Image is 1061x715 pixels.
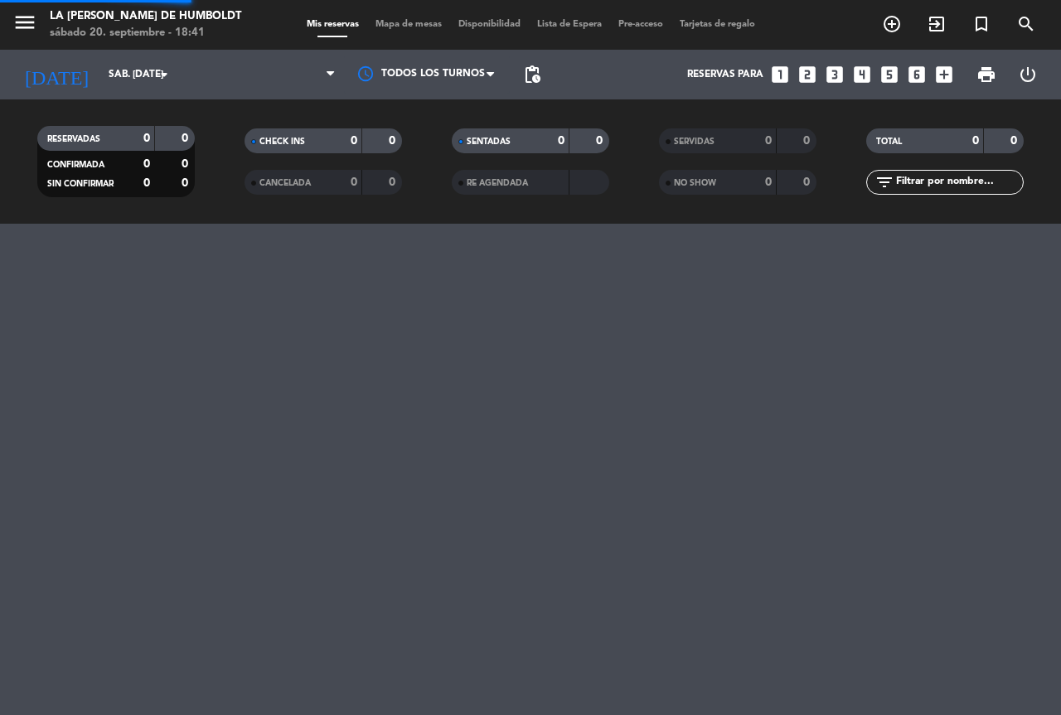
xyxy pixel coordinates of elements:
i: looks_two [797,64,818,85]
i: [DATE] [12,56,100,93]
div: LOG OUT [1007,50,1049,99]
span: pending_actions [522,65,542,85]
strong: 0 [351,135,357,147]
strong: 0 [143,158,150,170]
strong: 0 [803,176,813,188]
button: menu [12,10,37,41]
div: sábado 20. septiembre - 18:41 [50,25,241,41]
span: Reservas para [687,69,763,80]
span: SERVIDAS [674,138,715,146]
strong: 0 [1010,135,1020,147]
span: print [976,65,996,85]
strong: 0 [143,177,150,189]
strong: 0 [389,135,399,147]
strong: 0 [803,135,813,147]
span: SIN CONFIRMAR [47,180,114,188]
i: filter_list [874,172,894,192]
strong: 0 [182,133,191,144]
strong: 0 [972,135,979,147]
i: exit_to_app [927,14,947,34]
strong: 0 [182,158,191,170]
span: Disponibilidad [450,20,529,29]
i: looks_4 [851,64,873,85]
strong: 0 [182,177,191,189]
i: menu [12,10,37,35]
span: Lista de Espera [529,20,610,29]
span: Mis reservas [298,20,367,29]
strong: 0 [558,135,564,147]
strong: 0 [765,135,772,147]
i: add_box [933,64,955,85]
span: CONFIRMADA [47,161,104,169]
strong: 0 [596,135,606,147]
strong: 0 [351,176,357,188]
i: looks_6 [906,64,928,85]
i: power_settings_new [1018,65,1038,85]
input: Filtrar por nombre... [894,173,1023,191]
span: TOTAL [876,138,902,146]
i: turned_in_not [971,14,991,34]
span: CANCELADA [259,179,311,187]
span: RE AGENDADA [467,179,528,187]
span: NO SHOW [674,179,716,187]
i: arrow_drop_down [154,65,174,85]
span: Pre-acceso [610,20,671,29]
strong: 0 [143,133,150,144]
i: looks_one [769,64,791,85]
strong: 0 [389,176,399,188]
span: CHECK INS [259,138,305,146]
span: SENTADAS [467,138,511,146]
i: looks_5 [879,64,900,85]
span: RESERVADAS [47,135,100,143]
span: Mapa de mesas [367,20,450,29]
i: add_circle_outline [882,14,902,34]
div: La [PERSON_NAME] de Humboldt [50,8,241,25]
span: Tarjetas de regalo [671,20,763,29]
strong: 0 [765,176,772,188]
i: search [1016,14,1036,34]
i: looks_3 [824,64,845,85]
